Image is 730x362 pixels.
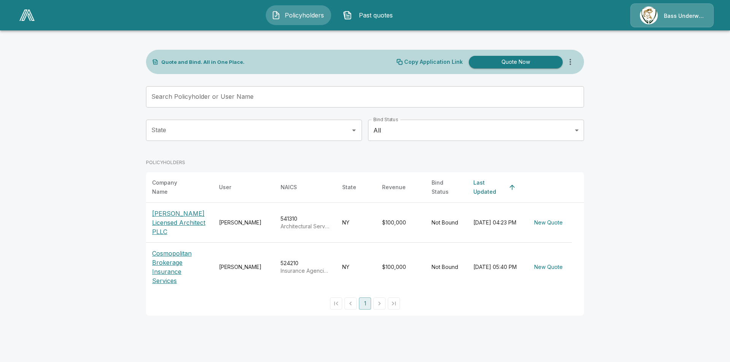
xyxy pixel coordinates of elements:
[368,120,584,141] div: All
[563,54,578,70] button: more
[284,11,325,20] span: Policyholders
[281,267,330,275] p: Insurance Agencies and Brokerages
[336,243,376,292] td: NY
[342,183,356,192] div: State
[329,297,401,310] nav: pagination navigation
[531,260,566,274] button: New Quote
[376,203,425,243] td: $100,000
[404,59,463,65] p: Copy Application Link
[425,203,467,243] td: Not Bound
[19,9,35,21] img: AA Logo
[146,172,584,291] table: simple table
[146,159,185,166] p: POLICYHOLDERS
[337,5,403,25] button: Past quotes IconPast quotes
[473,178,505,196] div: Last Updated
[355,11,397,20] span: Past quotes
[425,172,467,203] th: Bind Status
[467,203,525,243] td: [DATE] 04:23 PM
[281,223,330,230] p: Architectural Services
[343,11,352,20] img: Past quotes Icon
[373,116,398,123] label: Bind Status
[336,203,376,243] td: NY
[466,56,563,68] a: Quote Now
[161,60,244,65] p: Quote and Bind. All in One Place.
[219,219,268,226] div: [PERSON_NAME]
[281,183,297,192] div: NAICS
[469,56,563,68] button: Quote Now
[281,215,330,230] div: 541310
[376,243,425,292] td: $100,000
[382,183,406,192] div: Revenue
[152,209,207,236] p: [PERSON_NAME] Licensed Architect PLLC
[266,5,331,25] button: Policyholders IconPolicyholders
[152,178,193,196] div: Company Name
[152,249,207,285] p: Cosmopolitan Brokerage Insurance Services
[359,297,371,310] button: page 1
[281,259,330,275] div: 524210
[219,183,231,192] div: User
[271,11,281,20] img: Policyholders Icon
[349,125,359,136] button: Open
[467,243,525,292] td: [DATE] 05:40 PM
[531,216,566,230] button: New Quote
[219,263,268,271] div: [PERSON_NAME]
[425,243,467,292] td: Not Bound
